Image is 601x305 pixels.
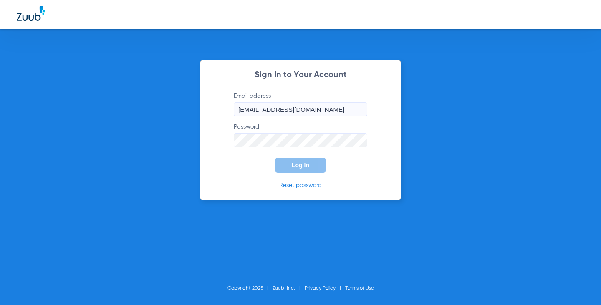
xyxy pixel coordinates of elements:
[227,284,273,292] li: Copyright 2025
[279,182,322,188] a: Reset password
[234,102,367,116] input: Email address
[273,284,305,292] li: Zuub, Inc.
[292,162,309,169] span: Log In
[234,133,367,147] input: Password
[345,286,374,291] a: Terms of Use
[17,6,45,21] img: Zuub Logo
[305,286,336,291] a: Privacy Policy
[275,158,326,173] button: Log In
[234,123,367,147] label: Password
[234,92,367,116] label: Email address
[221,71,380,79] h2: Sign In to Your Account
